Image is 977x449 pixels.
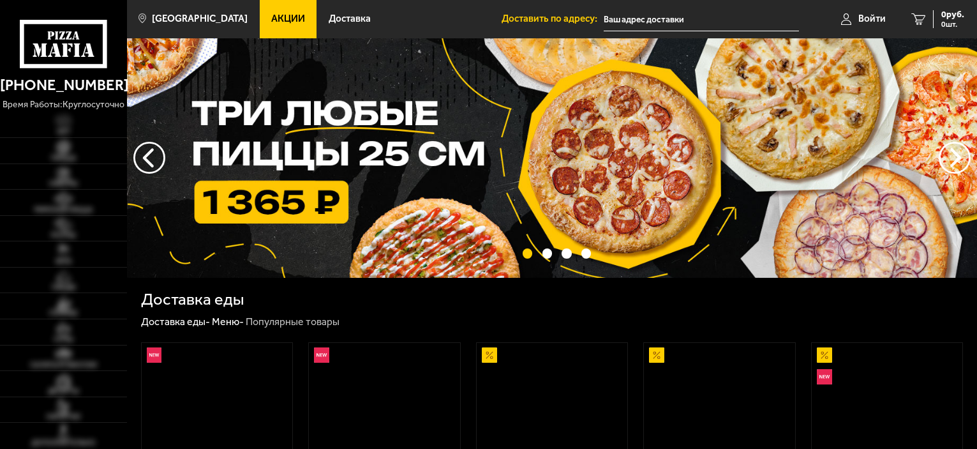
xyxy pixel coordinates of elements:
[941,10,964,19] span: 0 руб.
[212,316,244,328] a: Меню-
[941,20,964,28] span: 0 шт.
[604,8,799,31] input: Ваш адрес доставки
[271,14,305,24] span: Акции
[147,347,162,363] img: Новинка
[542,248,552,258] button: точки переключения
[562,248,571,258] button: точки переключения
[817,347,832,363] img: Акционный
[133,142,165,174] button: следующий
[502,14,604,24] span: Доставить по адресу:
[314,347,329,363] img: Новинка
[939,142,971,174] button: предыдущий
[649,347,664,363] img: Акционный
[141,316,210,328] a: Доставка еды-
[581,248,591,258] button: точки переключения
[858,14,886,24] span: Войти
[141,291,244,308] h1: Доставка еды
[329,14,371,24] span: Доставка
[152,14,248,24] span: [GEOGRAPHIC_DATA]
[817,369,832,384] img: Новинка
[246,316,339,329] div: Популярные товары
[523,248,532,258] button: точки переключения
[482,347,497,363] img: Акционный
